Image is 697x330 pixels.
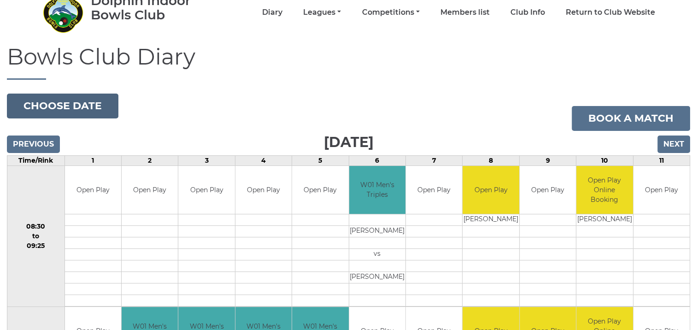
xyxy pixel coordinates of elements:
[463,166,519,214] td: Open Play
[235,155,292,165] td: 4
[7,45,690,80] h1: Bowls Club Diary
[303,7,341,18] a: Leagues
[292,155,349,165] td: 5
[235,166,292,214] td: Open Play
[122,166,178,214] td: Open Play
[440,7,490,18] a: Members list
[349,249,405,260] td: vs
[519,155,576,165] td: 9
[65,166,121,214] td: Open Play
[262,7,282,18] a: Diary
[576,214,633,226] td: [PERSON_NAME]
[362,7,419,18] a: Competitions
[572,106,690,131] a: Book a match
[349,272,405,283] td: [PERSON_NAME]
[657,136,690,153] input: Next
[64,155,121,165] td: 1
[121,155,178,165] td: 2
[406,166,462,214] td: Open Play
[520,166,576,214] td: Open Play
[576,166,633,214] td: Open Play Online Booking
[349,166,405,214] td: W01 Men's Triples
[349,155,405,165] td: 6
[178,155,235,165] td: 3
[349,226,405,237] td: [PERSON_NAME]
[576,155,633,165] td: 10
[7,94,118,118] button: Choose date
[463,214,519,226] td: [PERSON_NAME]
[633,166,690,214] td: Open Play
[463,155,519,165] td: 8
[633,155,690,165] td: 11
[178,166,234,214] td: Open Play
[7,155,65,165] td: Time/Rink
[566,7,655,18] a: Return to Club Website
[510,7,545,18] a: Club Info
[7,165,65,307] td: 08:30 to 09:25
[7,136,60,153] input: Previous
[292,166,348,214] td: Open Play
[405,155,462,165] td: 7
